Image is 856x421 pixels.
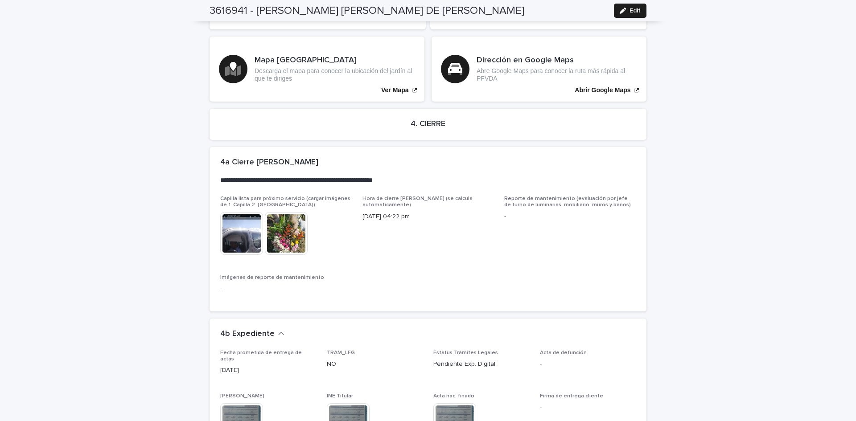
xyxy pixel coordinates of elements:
[362,196,473,208] span: Hora de cierre [PERSON_NAME] (se calcula automáticamente)
[381,86,408,94] p: Ver Mapa
[327,360,423,369] p: NO
[210,4,524,17] h2: 3616941 - [PERSON_NAME] [PERSON_NAME] DE [PERSON_NAME]
[433,393,474,399] span: Acta nac. finado
[477,56,637,65] h3: Dirección en Google Maps
[540,403,636,413] p: -
[255,67,415,82] p: Descarga el mapa para conocer la ubicación del jardín al que te diriges
[432,37,646,102] a: Abrir Google Maps
[614,4,646,18] button: Edit
[220,284,352,294] p: -
[433,350,498,356] span: Estatus Trámites Legales
[411,119,445,129] h2: 4. CIERRE
[477,67,637,82] p: Abre Google Maps para conocer la ruta más rápida al PFVDA
[220,158,318,168] h2: 4a Cierre [PERSON_NAME]
[504,212,636,221] p: -
[220,329,284,339] button: 4b Expediente
[220,366,316,375] p: [DATE]
[220,393,264,399] span: [PERSON_NAME]
[362,212,494,221] p: [DATE] 04:22 pm
[210,37,424,102] a: Ver Mapa
[220,196,350,208] span: Capilla lista para próximo servicio (cargar imágenes de 1. Capilla 2. [GEOGRAPHIC_DATA])
[220,350,302,362] span: Fecha prometida de entrega de actas
[540,360,636,369] p: -
[575,86,630,94] p: Abrir Google Maps
[540,350,587,356] span: Acta de defunción
[630,8,641,14] span: Edit
[540,393,603,399] span: Firma de entrega cliente
[255,56,415,65] h3: Mapa [GEOGRAPHIC_DATA]
[504,196,631,208] span: Reporte de mantenimiento (evaluación por jefe de turno de luminarias, mobiliario, muros y baños)
[327,393,353,399] span: INE Titular
[433,360,529,369] p: Pendiente Exp. Digital:
[327,350,355,356] span: TRAM_LEG
[220,329,275,339] h2: 4b Expediente
[220,275,324,280] span: Imágenes de reporte de mantenimiento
